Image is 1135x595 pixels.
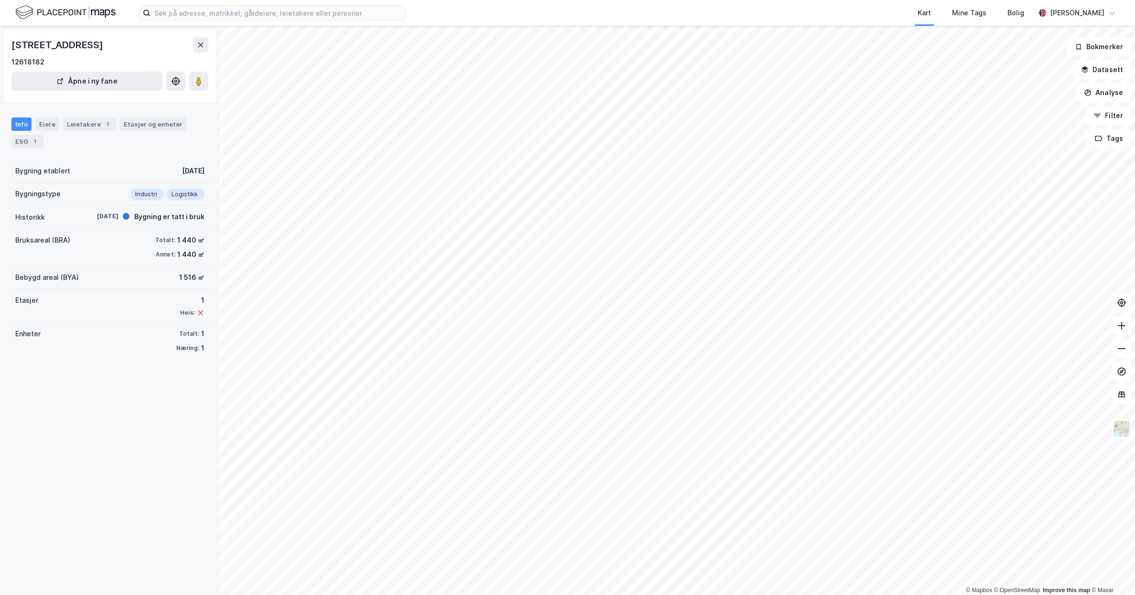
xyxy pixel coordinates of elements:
div: Bygning er tatt i bruk [134,211,204,223]
div: Info [11,117,32,131]
img: logo.f888ab2527a4732fd821a326f86c7f29.svg [15,4,116,21]
div: Næring: [176,344,199,352]
a: OpenStreetMap [994,587,1040,594]
div: Heis: [180,309,195,317]
div: Bygningstype [15,188,61,200]
div: Eiere [35,117,59,131]
div: 1 [201,328,204,340]
div: ESG [11,135,43,148]
button: Tags [1087,129,1131,148]
iframe: Chat Widget [1087,549,1135,595]
div: [DATE] [182,165,204,177]
div: 1 [180,295,204,306]
div: Bebygd areal (BYA) [15,272,79,283]
div: Historikk [15,212,45,223]
div: Bruksareal (BRA) [15,234,70,246]
button: Åpne i ny fane [11,72,162,91]
div: Leietakere [63,117,116,131]
div: [PERSON_NAME] [1050,7,1104,19]
div: Etasjer [15,295,38,306]
button: Analyse [1076,83,1131,102]
div: Totalt: [179,330,199,338]
div: Etasjer og enheter [124,120,182,128]
div: Annet: [156,251,175,258]
button: Datasett [1073,60,1131,79]
img: Z [1113,420,1131,438]
div: 1 [201,342,204,354]
input: Søk på adresse, matrikkel, gårdeiere, leietakere eller personer [150,6,406,20]
div: 1 [30,137,40,146]
button: Filter [1085,106,1131,125]
div: 1 440 ㎡ [177,249,204,260]
div: Bygning etablert [15,165,70,177]
div: 1 440 ㎡ [177,234,204,246]
div: 1 516 ㎡ [179,272,204,283]
div: Mine Tags [952,7,986,19]
a: Mapbox [966,587,992,594]
a: Improve this map [1043,587,1090,594]
div: 12618182 [11,56,44,68]
div: Totalt: [155,236,175,244]
div: Bolig [1007,7,1024,19]
div: [DATE] [80,212,118,221]
div: Kart [918,7,931,19]
div: Enheter [15,328,41,340]
div: [STREET_ADDRESS] [11,37,105,53]
button: Bokmerker [1067,37,1131,56]
div: 1 [103,119,112,129]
